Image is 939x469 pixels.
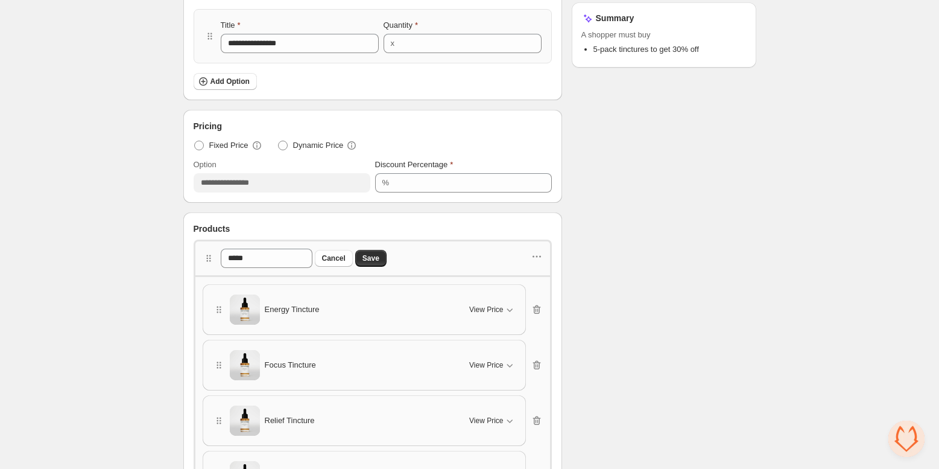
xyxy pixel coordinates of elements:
div: Open chat [888,421,925,457]
span: Cancel [322,254,346,263]
span: A shopper must buy [581,29,747,41]
button: View Price [462,300,522,319]
span: Dynamic Price [293,139,344,152]
label: Quantity [384,19,418,31]
img: Energy Tincture [230,295,260,325]
span: View Price [469,416,503,426]
label: Option [194,159,217,171]
span: Pricing [194,120,222,132]
label: Title [221,19,241,31]
h3: Summary [596,12,634,24]
span: Products [194,223,230,235]
span: View Price [469,360,503,370]
span: Fixed Price [209,139,248,152]
button: Add Option [194,73,257,90]
span: Focus Tincture [265,359,316,371]
img: Relief Tincture [230,406,260,436]
span: View Price [469,305,503,314]
span: Save [362,254,379,263]
div: % [382,177,390,189]
label: Discount Percentage [375,159,454,171]
div: x [391,37,395,49]
button: View Price [462,356,522,375]
span: Add Option [210,77,250,86]
button: View Price [462,411,522,430]
button: Save [355,250,387,267]
li: 5-pack tinctures to get 30% off [593,43,747,56]
button: Cancel [315,250,353,267]
span: Relief Tincture [265,415,315,427]
span: Energy Tincture [265,304,320,316]
img: Focus Tincture [230,350,260,380]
